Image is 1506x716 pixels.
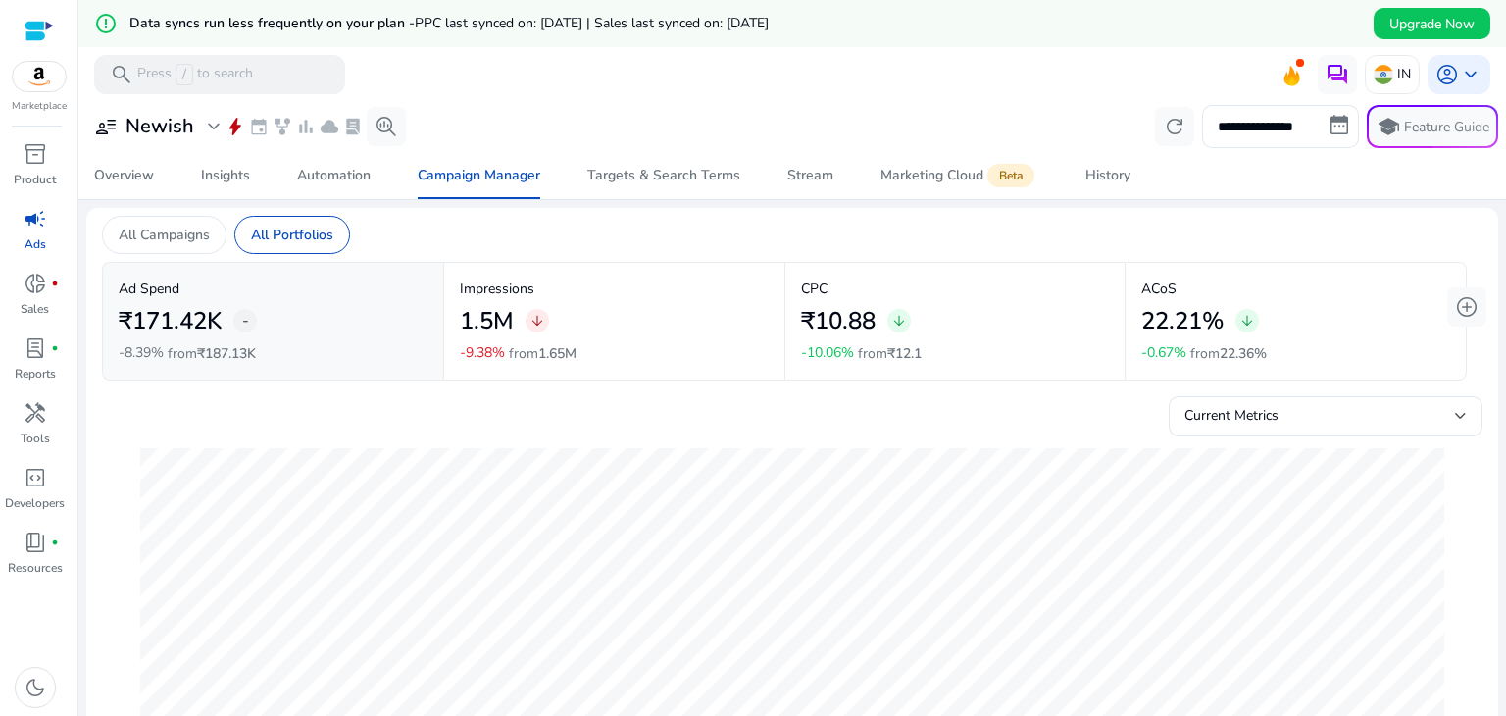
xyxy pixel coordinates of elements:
[242,309,249,332] span: -
[1377,115,1400,138] span: school
[94,12,118,35] mat-icon: error_outline
[880,168,1038,183] div: Marketing Cloud
[418,169,540,182] div: Campaign Manager
[987,164,1034,187] span: Beta
[24,401,47,425] span: handyman
[202,115,226,138] span: expand_more
[251,225,333,245] p: All Portfolios
[137,64,253,85] p: Press to search
[5,494,65,512] p: Developers
[1155,107,1194,146] button: refresh
[24,676,47,699] span: dark_mode
[51,538,59,546] span: fiber_manual_record
[24,466,47,489] span: code_blocks
[1447,287,1486,327] button: add_circle
[24,207,47,230] span: campaign
[343,117,363,136] span: lab_profile
[460,279,769,299] p: Impressions
[1141,279,1450,299] p: ACoS
[129,16,769,32] h5: Data syncs run less frequently on your plan -
[587,169,740,182] div: Targets & Search Terms
[367,107,406,146] button: search_insights
[297,169,371,182] div: Automation
[21,430,50,447] p: Tools
[460,346,505,360] p: -9.38%
[1389,14,1475,34] span: Upgrade Now
[415,14,769,32] span: PPC last synced on: [DATE] | Sales last synced on: [DATE]
[460,307,514,335] h2: 1.5M
[1435,63,1459,86] span: account_circle
[168,343,256,364] p: from
[801,307,876,335] h2: ₹10.88
[119,225,210,245] p: All Campaigns
[12,99,67,114] p: Marketplace
[119,279,427,299] p: Ad Spend
[801,279,1110,299] p: CPC
[538,344,577,363] span: 1.65M
[887,344,922,363] span: ₹12.1
[51,280,59,287] span: fiber_manual_record
[1141,307,1224,335] h2: 22.21%
[529,313,545,329] span: arrow_downward
[1404,118,1489,137] p: Feature Guide
[197,344,256,363] span: ₹187.13K
[1141,346,1186,360] p: -0.67%
[201,169,250,182] div: Insights
[25,235,46,253] p: Ads
[51,344,59,352] span: fiber_manual_record
[1085,169,1130,182] div: History
[1455,295,1479,319] span: add_circle
[1374,8,1490,39] button: Upgrade Now
[21,300,49,318] p: Sales
[787,169,833,182] div: Stream
[8,559,63,577] p: Resources
[375,115,398,138] span: search_insights
[1163,115,1186,138] span: refresh
[1367,105,1498,148] button: schoolFeature Guide
[1459,63,1482,86] span: keyboard_arrow_down
[94,169,154,182] div: Overview
[1374,65,1393,84] img: in.svg
[891,313,907,329] span: arrow_downward
[13,62,66,91] img: amazon.svg
[1220,344,1267,363] span: 22.36%
[119,307,222,335] h2: ₹171.42K
[94,115,118,138] span: user_attributes
[801,346,854,360] p: -10.06%
[15,365,56,383] p: Reports
[119,346,164,360] p: -8.39%
[24,272,47,295] span: donut_small
[176,64,193,85] span: /
[1190,343,1267,364] p: from
[24,336,47,360] span: lab_profile
[110,63,133,86] span: search
[273,117,292,136] span: family_history
[249,117,269,136] span: event
[226,117,245,136] span: bolt
[296,117,316,136] span: bar_chart
[1184,406,1279,425] span: Current Metrics
[125,115,194,138] h3: Newish
[509,343,577,364] p: from
[1239,313,1255,329] span: arrow_downward
[858,343,922,364] p: from
[320,117,339,136] span: cloud
[24,142,47,166] span: inventory_2
[14,171,56,188] p: Product
[1397,57,1411,91] p: IN
[24,531,47,554] span: book_4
